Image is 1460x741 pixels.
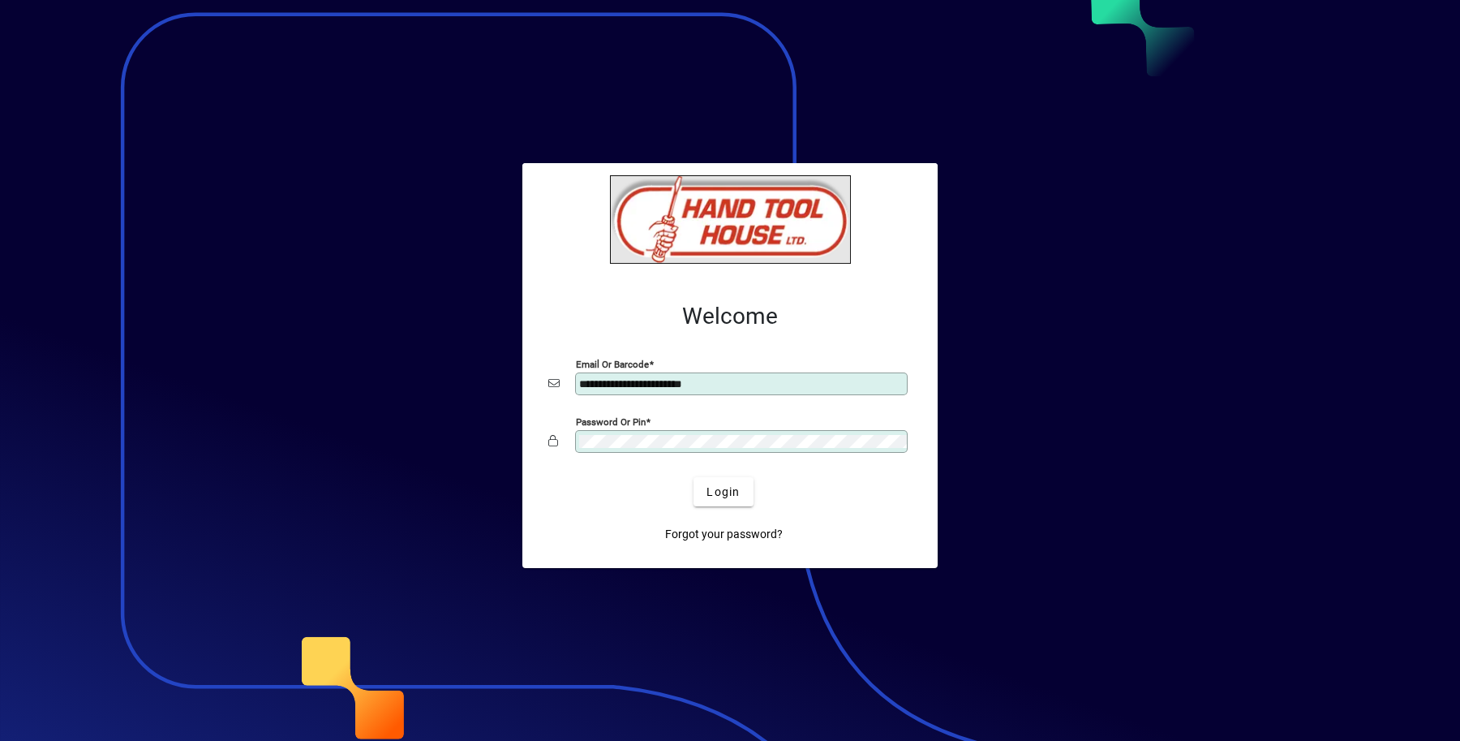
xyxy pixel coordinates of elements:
[576,359,649,370] mat-label: Email or Barcode
[576,416,646,428] mat-label: Password or Pin
[693,477,753,506] button: Login
[659,519,789,549] a: Forgot your password?
[548,303,912,330] h2: Welcome
[665,526,783,543] span: Forgot your password?
[706,484,740,501] span: Login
